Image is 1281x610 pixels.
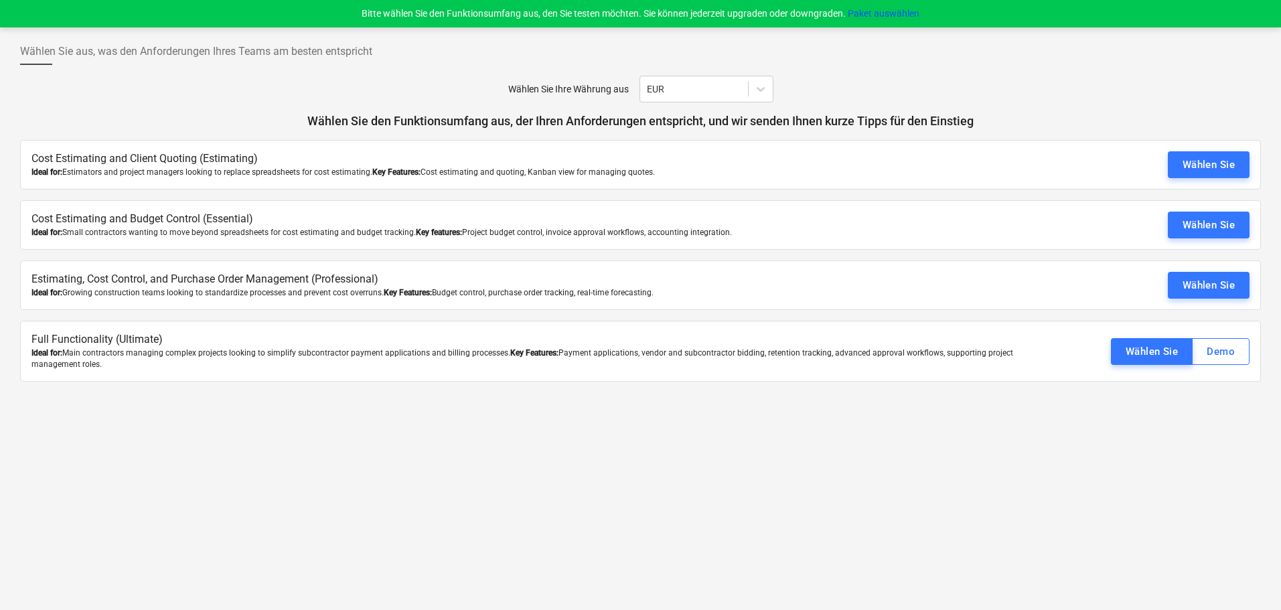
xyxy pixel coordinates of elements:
div: Small contractors wanting to move beyond spreadsheets for cost estimating and budget tracking. Pr... [31,227,1047,238]
b: Key features: [416,228,462,237]
p: Cost Estimating and Budget Control (Essential) [31,212,1047,227]
b: Ideal for: [31,288,62,297]
button: Wählen Sie [1168,212,1250,238]
div: Wählen Sie [1126,343,1178,360]
div: Growing construction teams looking to standardize processes and prevent cost overruns. Budget con... [31,287,1047,299]
button: Wählen Sie [1168,151,1250,178]
b: Ideal for: [31,167,62,177]
p: Cost Estimating and Client Quoting (Estimating) [31,151,1047,167]
button: Paket auswählen [848,7,919,21]
p: Full Functionality (Ultimate) [31,332,1047,348]
div: Wählen Sie [1183,216,1235,234]
b: Ideal for: [31,228,62,237]
p: Bitte wählen Sie den Funktionsumfang aus, den Sie testen möchten. Sie können jederzeit upgraden o... [362,7,919,21]
div: Wählen Sie [1183,277,1235,294]
span: Wählen Sie aus, was den Anforderungen Ihres Teams am besten entspricht [20,44,372,60]
b: Ideal for: [31,348,62,358]
p: Estimating, Cost Control, and Purchase Order Management (Professional) [31,272,1047,287]
b: Key Features: [384,288,432,297]
b: Key Features: [372,167,421,177]
div: Main contractors managing complex projects looking to simplify subcontractor payment applications... [31,348,1047,370]
button: Wählen Sie [1168,272,1250,299]
button: Wählen Sie [1111,338,1193,365]
div: Wählen Sie [1183,156,1235,173]
p: Wählen Sie Ihre Währung aus [508,82,629,96]
b: Key Features: [510,348,558,358]
div: Demo [1207,343,1235,360]
p: Wählen Sie den Funktionsumfang aus, der Ihren Anforderungen entspricht, und wir senden Ihnen kurz... [20,113,1261,129]
div: Estimators and project managers looking to replace spreadsheets for cost estimating. Cost estimat... [31,167,1047,178]
button: Demo [1192,338,1250,365]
